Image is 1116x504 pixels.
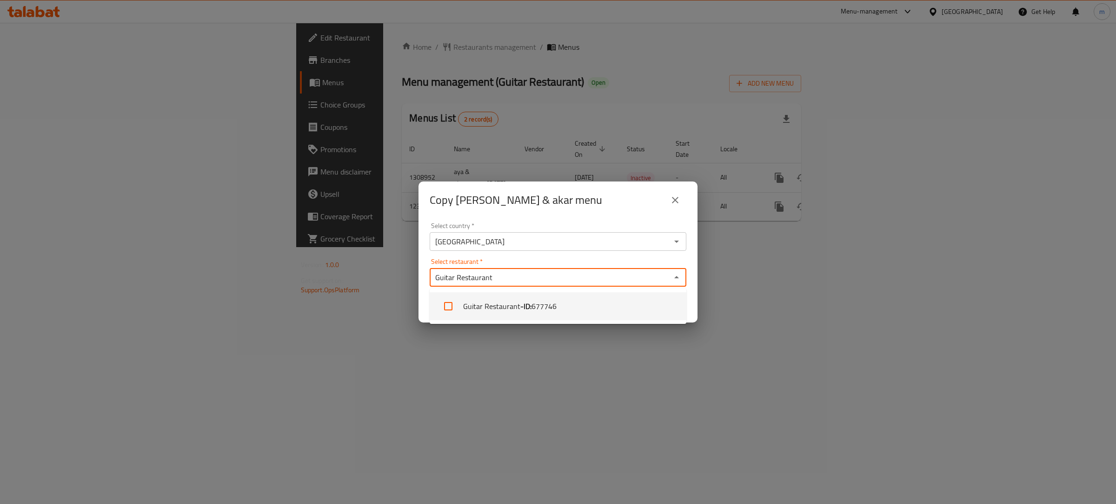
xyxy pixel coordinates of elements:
[664,189,686,211] button: close
[430,193,602,208] h2: Copy [PERSON_NAME] & akar menu
[531,301,557,312] span: 677746
[670,235,683,248] button: Open
[520,301,531,312] b: - ID:
[670,271,683,284] button: Close
[430,292,686,320] li: Guitar Restaurant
